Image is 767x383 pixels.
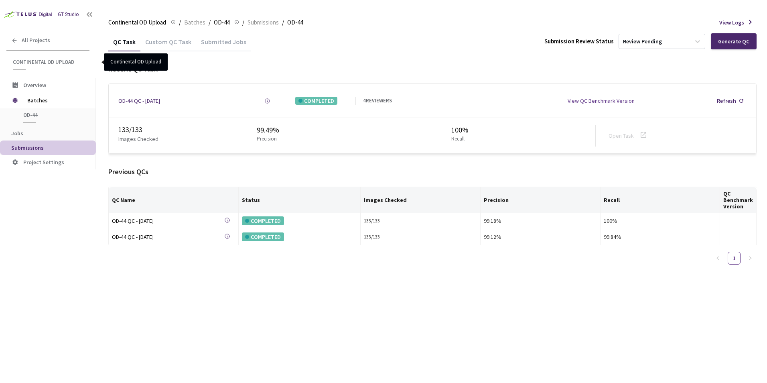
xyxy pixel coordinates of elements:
[11,144,44,151] span: Submissions
[22,37,50,44] span: All Projects
[118,135,158,143] p: Images Checked
[623,38,662,45] div: Review Pending
[248,18,279,27] span: Submissions
[609,132,634,139] a: Open Task
[718,38,749,45] div: Generate QC
[23,112,83,118] span: OD-44
[23,159,64,166] span: Project Settings
[361,187,481,213] th: Images Checked
[363,97,392,105] div: 4 REVIEWERS
[748,256,753,261] span: right
[484,232,597,241] div: 99.12%
[568,97,635,105] div: View QC Benchmark Version
[112,216,224,226] a: OD-44 QC - [DATE]
[209,18,211,27] li: /
[712,252,724,265] button: left
[108,38,140,51] div: QC Task
[604,216,716,225] div: 100%
[27,92,82,108] span: Batches
[287,18,303,27] span: OD-44
[58,11,79,18] div: GT Studio
[109,187,239,213] th: QC Name
[544,37,614,45] div: Submission Review Status
[484,216,597,225] div: 99.18%
[723,217,753,225] div: -
[719,18,744,26] span: View Logs
[246,18,280,26] a: Submissions
[214,18,229,27] span: OD-44
[239,187,361,213] th: Status
[196,38,251,51] div: Submitted Jobs
[728,252,741,265] li: 1
[242,216,284,225] div: COMPLETED
[723,233,753,241] div: -
[179,18,181,27] li: /
[108,18,166,27] span: Continental OD Upload
[112,232,224,242] a: OD-44 QC - [DATE]
[108,167,757,177] div: Previous QCs
[295,97,337,105] div: COMPLETED
[744,252,757,265] li: Next Page
[744,252,757,265] button: right
[364,233,477,241] div: 133 / 133
[717,97,736,105] div: Refresh
[23,81,46,89] span: Overview
[112,232,224,241] div: OD-44 QC - [DATE]
[451,135,465,143] p: Recall
[716,256,720,261] span: left
[242,18,244,27] li: /
[118,124,206,135] div: 133 / 133
[257,125,280,135] div: 99.49%
[282,18,284,27] li: /
[242,232,284,241] div: COMPLETED
[13,59,85,65] span: Continental OD Upload
[728,252,740,264] a: 1
[364,217,477,225] div: 133 / 133
[108,64,757,74] div: Recent QC Task
[184,18,205,27] span: Batches
[481,187,601,213] th: Precision
[720,187,757,213] th: QC Benchmark Version
[451,125,469,135] div: 100%
[183,18,207,26] a: Batches
[11,130,23,137] span: Jobs
[257,135,277,143] p: Precision
[604,232,716,241] div: 99.84%
[140,38,196,51] div: Custom QC Task
[118,97,160,105] a: OD-44 QC - [DATE]
[601,187,720,213] th: Recall
[712,252,724,265] li: Previous Page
